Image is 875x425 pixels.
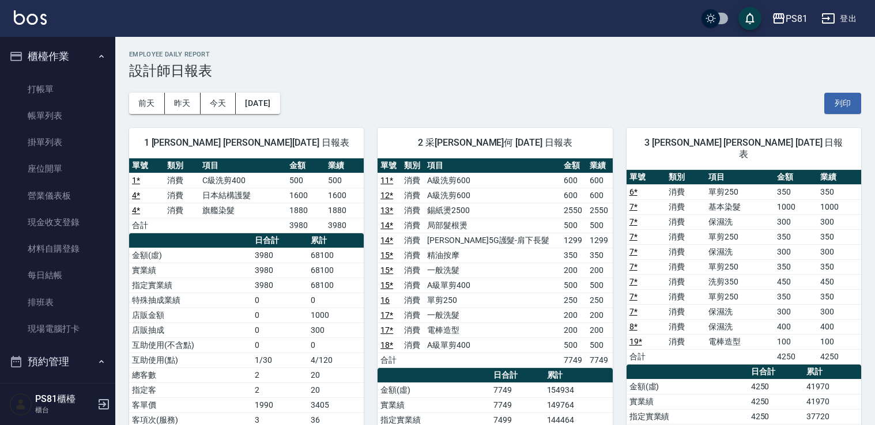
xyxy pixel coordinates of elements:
td: 消費 [666,274,706,289]
a: 座位開單 [5,155,111,182]
td: 3980 [286,218,325,233]
td: 互助使用(點) [129,352,252,367]
td: C級洗剪400 [199,173,286,188]
th: 日合計 [748,365,804,380]
td: 37720 [804,409,861,424]
td: 3980 [325,218,364,233]
td: 金額(虛) [129,248,252,263]
th: 項目 [199,158,286,173]
td: 消費 [401,233,424,248]
a: 排班表 [5,289,111,316]
td: 350 [774,289,818,304]
td: 350 [817,229,861,244]
td: 350 [817,259,861,274]
th: 日合計 [491,368,544,383]
td: 電棒造型 [424,322,561,337]
td: 店販金額 [129,308,252,322]
td: 局部髮根燙 [424,218,561,233]
td: 300 [817,214,861,229]
td: 4/120 [308,352,364,367]
td: 金額(虛) [378,382,491,397]
table: a dense table [627,170,861,365]
a: 帳單列表 [5,103,111,129]
td: 消費 [164,203,199,218]
td: 4250 [748,394,804,409]
td: 7749 [491,397,544,412]
td: 1000 [774,199,818,214]
td: 350 [774,259,818,274]
button: 預約管理 [5,347,111,377]
td: 錫紙燙2500 [424,203,561,218]
td: 消費 [401,337,424,352]
td: 保濕洗 [706,319,774,334]
div: PS81 [786,12,808,26]
td: 20 [308,382,364,397]
td: 旗艦染髮 [199,203,286,218]
table: a dense table [378,158,612,368]
button: 櫃檯作業 [5,41,111,71]
th: 單號 [129,158,164,173]
td: 精油按摩 [424,248,561,263]
th: 項目 [424,158,561,173]
td: 0 [252,308,308,322]
td: 41970 [804,379,861,394]
td: 指定客 [129,382,252,397]
td: 實業績 [129,263,252,278]
td: 450 [774,274,818,289]
a: 營業儀表板 [5,183,111,209]
td: 指定實業績 [627,409,748,424]
h5: PS81櫃檯 [35,393,94,405]
td: 450 [817,274,861,289]
td: 500 [286,173,325,188]
td: 實業績 [378,397,491,412]
td: 消費 [401,173,424,188]
td: 300 [308,322,364,337]
p: 櫃台 [35,405,94,415]
td: 消費 [401,203,424,218]
td: 1/30 [252,352,308,367]
td: 特殊抽成業績 [129,293,252,308]
td: 200 [561,322,587,337]
th: 累計 [804,365,861,380]
td: 0 [252,322,308,337]
th: 累計 [308,233,364,248]
td: 68100 [308,263,364,278]
td: 1600 [286,188,325,203]
td: 消費 [666,184,706,199]
td: 350 [774,184,818,199]
th: 項目 [706,170,774,185]
h3: 設計師日報表 [129,63,861,79]
td: 2 [252,367,308,382]
th: 單號 [378,158,401,173]
td: 指定實業績 [129,278,252,293]
td: 1880 [286,203,325,218]
td: 500 [561,337,587,352]
th: 類別 [401,158,424,173]
td: 200 [561,308,587,322]
td: 消費 [401,188,424,203]
td: 消費 [666,199,706,214]
td: A級洗剪600 [424,188,561,203]
td: 3980 [252,263,308,278]
td: 消費 [666,244,706,259]
td: 300 [817,244,861,259]
td: 600 [561,173,587,188]
td: 600 [561,188,587,203]
td: 400 [817,319,861,334]
button: 昨天 [165,93,201,114]
td: 20 [308,367,364,382]
td: 100 [774,334,818,349]
td: 合計 [627,349,666,364]
td: 互助使用(不含點) [129,337,252,352]
td: 350 [817,184,861,199]
button: [DATE] [236,93,280,114]
th: 金額 [774,170,818,185]
td: 2550 [561,203,587,218]
td: 200 [587,322,613,337]
td: 200 [587,263,613,278]
td: A級單剪400 [424,278,561,293]
td: 消費 [666,304,706,319]
td: 消費 [401,293,424,308]
td: 客單價 [129,397,252,412]
td: 合計 [129,218,164,233]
